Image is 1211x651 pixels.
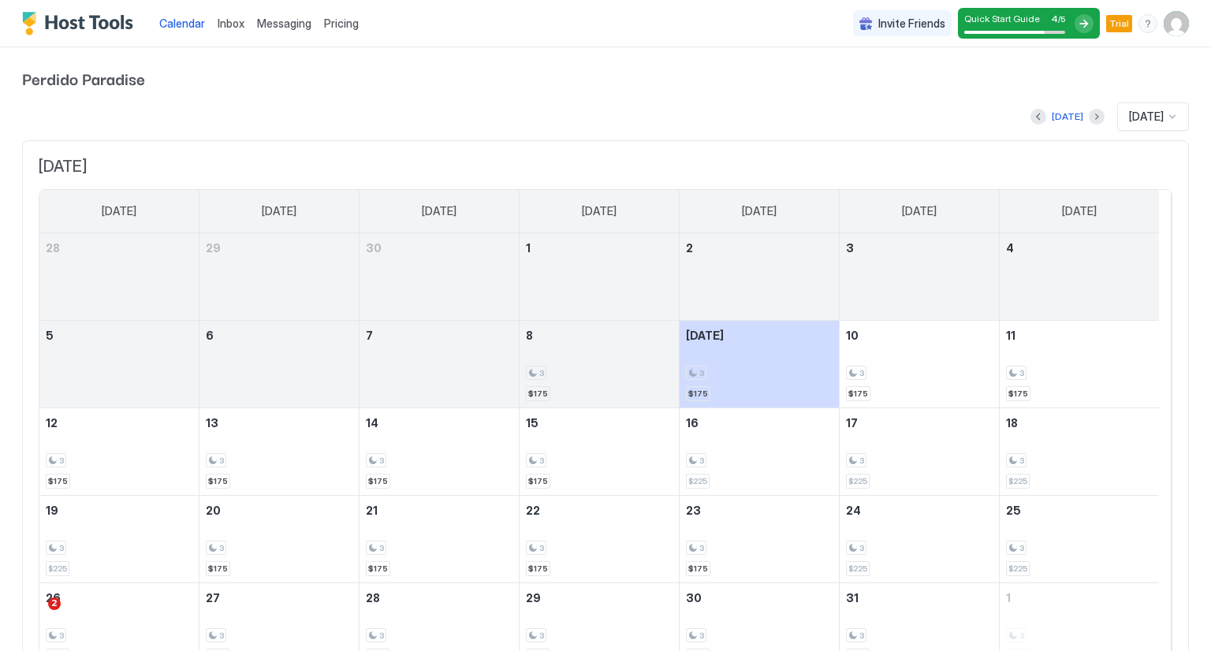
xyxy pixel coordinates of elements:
span: 8 [526,329,533,342]
td: October 4, 2025 [999,233,1159,321]
button: Next month [1089,109,1105,125]
span: Inbox [218,17,244,30]
a: Calendar [159,15,205,32]
div: [DATE] [1052,110,1083,124]
span: 27 [206,591,220,604]
span: 3 [59,456,64,466]
td: October 6, 2025 [199,320,360,407]
a: October 17, 2025 [840,408,999,437]
td: October 9, 2025 [679,320,839,407]
span: 3 [59,631,64,641]
a: October 2, 2025 [680,233,839,262]
td: October 19, 2025 [39,495,199,582]
span: 3 [539,543,544,553]
span: 26 [46,591,61,604]
span: $175 [528,389,548,399]
a: October 15, 2025 [520,408,679,437]
span: $175 [208,564,228,574]
a: October 18, 2025 [1000,408,1159,437]
span: 12 [46,416,58,430]
span: [DATE] [1129,110,1164,124]
span: 10 [846,329,859,342]
span: 28 [46,241,60,255]
span: 29 [206,241,221,255]
a: October 20, 2025 [199,496,359,525]
span: $175 [368,476,388,486]
a: October 7, 2025 [360,321,519,350]
span: 3 [859,543,864,553]
span: 2 [48,597,61,610]
span: 14 [366,416,378,430]
a: October 30, 2025 [680,583,839,612]
td: October 16, 2025 [679,407,839,495]
span: $175 [688,389,708,399]
td: October 14, 2025 [360,407,520,495]
a: Inbox [218,15,244,32]
span: 3 [219,456,224,466]
span: $175 [528,564,548,574]
span: $175 [1008,389,1028,399]
a: October 26, 2025 [39,583,199,612]
span: 3 [219,543,224,553]
span: 30 [686,591,702,604]
span: 3 [859,631,864,641]
a: October 5, 2025 [39,321,199,350]
span: 3 [1019,543,1024,553]
a: October 6, 2025 [199,321,359,350]
td: October 2, 2025 [679,233,839,321]
span: 4 [1006,241,1014,255]
td: October 25, 2025 [999,495,1159,582]
td: September 30, 2025 [360,233,520,321]
span: 18 [1006,416,1018,430]
a: October 3, 2025 [840,233,999,262]
td: October 22, 2025 [520,495,680,582]
span: Calendar [159,17,205,30]
span: 24 [846,504,861,517]
a: October 27, 2025 [199,583,359,612]
td: October 24, 2025 [839,495,999,582]
a: October 31, 2025 [840,583,999,612]
span: Trial [1109,17,1129,31]
span: 3 [699,368,704,378]
a: October 23, 2025 [680,496,839,525]
span: 3 [699,631,704,641]
span: 2 [686,241,693,255]
span: / 5 [1058,14,1065,24]
span: [DATE] [262,204,296,218]
span: [DATE] [582,204,617,218]
a: Wednesday [566,190,632,232]
a: October 16, 2025 [680,408,839,437]
span: 31 [846,591,859,604]
span: 3 [219,631,224,641]
td: October 1, 2025 [520,233,680,321]
span: 20 [206,504,221,517]
a: September 29, 2025 [199,233,359,262]
a: October 24, 2025 [840,496,999,525]
button: Previous month [1030,109,1046,125]
span: $175 [848,389,868,399]
td: October 20, 2025 [199,495,360,582]
span: 3 [699,456,704,466]
div: Host Tools Logo [22,12,140,35]
a: October 9, 2025 [680,321,839,350]
td: October 12, 2025 [39,407,199,495]
span: 3 [859,456,864,466]
td: October 7, 2025 [360,320,520,407]
span: [DATE] [686,329,724,342]
a: October 19, 2025 [39,496,199,525]
span: $175 [208,476,228,486]
a: Saturday [1046,190,1112,232]
span: [DATE] [1062,204,1097,218]
span: $225 [848,476,867,486]
a: September 30, 2025 [360,233,519,262]
span: $225 [848,564,867,574]
a: October 10, 2025 [840,321,999,350]
a: October 13, 2025 [199,408,359,437]
a: October 25, 2025 [1000,496,1159,525]
td: October 17, 2025 [839,407,999,495]
span: [DATE] [39,157,1172,177]
td: October 11, 2025 [999,320,1159,407]
span: [DATE] [902,204,937,218]
span: 3 [699,543,704,553]
span: 3 [859,368,864,378]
